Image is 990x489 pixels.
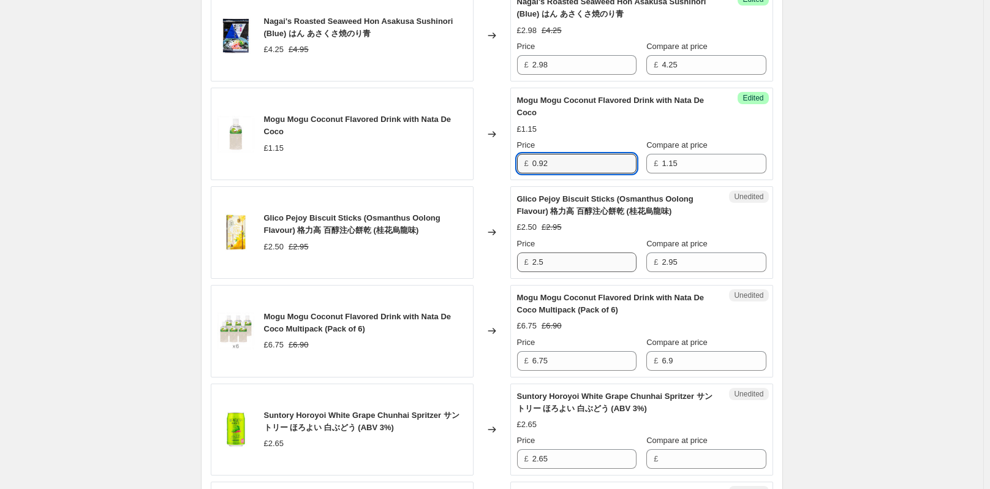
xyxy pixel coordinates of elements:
span: Mogu Mogu Coconut Flavored Drink with Nata De Coco [517,96,705,117]
span: Unedited [734,389,763,399]
strike: £2.95 [289,241,309,253]
img: cbd9c249-7e88-4bc3-87bf-ba2519ae0821_80x.jpg [217,411,254,448]
span: Suntory Horoyoi White Grape Chunhai Spritzer サントリー ほろよい 白ぶどう (ABV 3%) [517,392,712,413]
div: £2.65 [517,419,537,431]
div: £2.50 [517,221,537,233]
span: Suntory Horoyoi White Grape Chunhai Spritzer サントリー ほろよい 白ぶどう (ABV 3%) [264,411,459,432]
img: f2eb34d4-c99e-477f-b680-331e36b3544b_a9a79b84-bae2-4937-abc2-d8c5f34e002d_80x.jpg [217,214,254,251]
span: £ [524,60,529,69]
span: Glico Pejoy Biscuit Sticks (Osmanthus Oolong Flavour) 格力高 百醇注心餅乾 (桂花烏龍味) [264,213,440,235]
span: Compare at price [646,42,708,51]
div: £1.15 [517,123,537,135]
strike: £4.25 [542,25,562,37]
span: £ [654,60,658,69]
span: £ [654,454,658,463]
img: 1601016a-fb67-4d38-894e-62dba26b98b7_b66587ae-5502-4e82-8229-c291b9a4a117_80x.jpg [217,17,254,54]
img: 417d510a-155b-4aa4-a4d2-92db90932a28_80x.jpg [217,116,254,153]
span: Nagai's Roasted Seaweed Hon Asakusa Sushinori (Blue) はん あさくさ焼のり青 [264,17,453,38]
span: Compare at price [646,436,708,445]
span: £ [524,257,529,267]
div: £2.50 [264,241,284,253]
span: Price [517,140,535,150]
span: £ [524,356,529,365]
strike: £6.90 [289,339,309,351]
span: £ [654,356,658,365]
strike: £2.95 [542,221,562,233]
span: Compare at price [646,140,708,150]
span: £ [654,257,658,267]
span: Mogu Mogu Coconut Flavored Drink with Nata De Coco [264,115,452,136]
div: £1.15 [264,142,284,154]
div: £6.75 [517,320,537,332]
span: £ [524,454,529,463]
span: Unedited [734,192,763,202]
div: £4.25 [264,44,284,56]
span: Price [517,338,535,347]
strike: £6.90 [542,320,562,332]
span: Glico Pejoy Biscuit Sticks (Osmanthus Oolong Flavour) 格力高 百醇注心餅乾 (桂花烏龍味) [517,194,693,216]
span: Compare at price [646,239,708,248]
span: Mogu Mogu Coconut Flavored Drink with Nata De Coco Multipack (Pack of 6) [264,312,452,333]
span: Edited [742,93,763,103]
div: £2.98 [517,25,537,37]
strike: £4.95 [289,44,309,56]
div: £6.75 [264,339,284,351]
img: 0654929f-24cd-4b41-bbdf-2ff6bd45856e_80x.jpg [217,313,254,349]
span: Price [517,239,535,248]
span: Unedited [734,290,763,300]
span: £ [524,159,529,168]
span: Compare at price [646,338,708,347]
span: Mogu Mogu Coconut Flavored Drink with Nata De Coco Multipack (Pack of 6) [517,293,705,314]
span: £ [654,159,658,168]
span: Price [517,42,535,51]
div: £2.65 [264,438,284,450]
span: Price [517,436,535,445]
